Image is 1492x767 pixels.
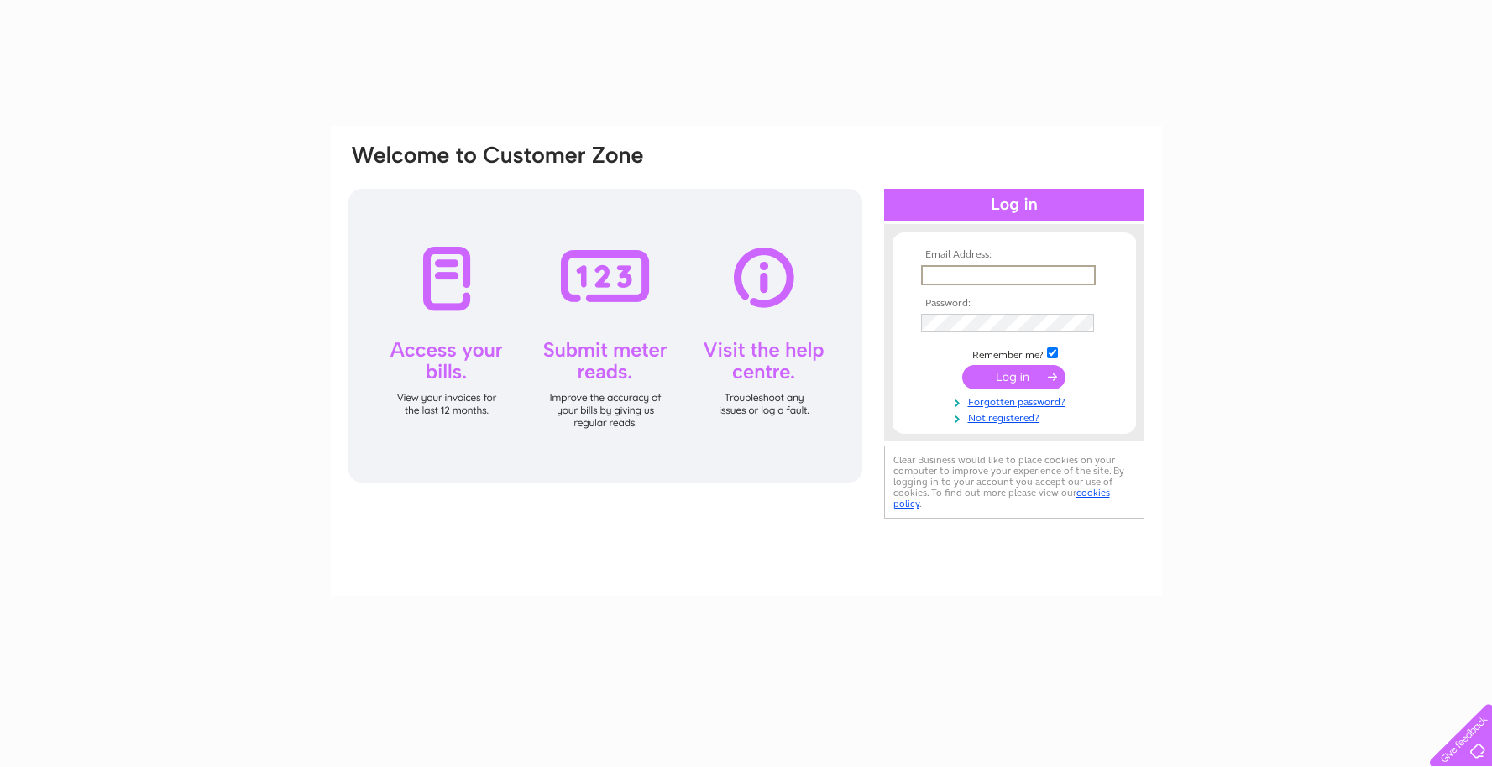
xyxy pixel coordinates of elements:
a: Forgotten password? [921,393,1112,409]
th: Email Address: [917,249,1112,261]
td: Remember me? [917,345,1112,362]
th: Password: [917,298,1112,310]
input: Submit [962,365,1065,389]
a: Not registered? [921,409,1112,425]
a: cookies policy [893,487,1110,509]
div: Clear Business would like to place cookies on your computer to improve your experience of the sit... [884,446,1144,519]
